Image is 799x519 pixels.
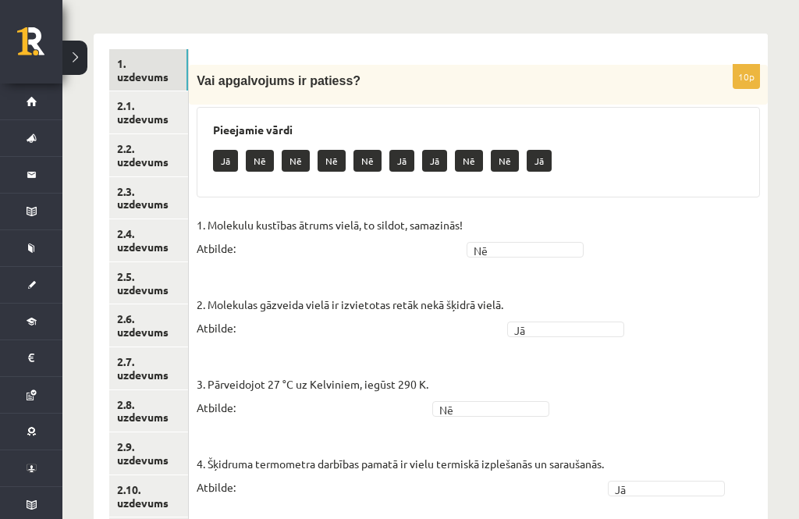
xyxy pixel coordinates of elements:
p: Nē [318,150,346,172]
span: Vai apgalvojums ir patiess? [197,74,360,87]
a: 2.10. uzdevums [109,475,188,517]
p: 2. Molekulas gāzveida vielā ir izvietotas retāk nekā šķidrā vielā. Atbilde: [197,269,503,339]
a: Nē [432,401,549,417]
p: 4. Šķidruma termometra darbības pamatā ir vielu termiskā izplešanās un saraušanās. Atbilde: [197,428,604,499]
span: Jā [615,482,704,497]
a: Rīgas 1. Tālmācības vidusskola [17,27,62,66]
a: 2.1. uzdevums [109,91,188,133]
p: Jā [422,150,447,172]
p: Jā [389,150,414,172]
p: Nē [282,150,310,172]
p: Jā [527,150,552,172]
span: Nē [474,243,563,258]
a: 1. uzdevums [109,49,188,91]
a: 2.5. uzdevums [109,262,188,304]
span: Nē [439,402,528,418]
a: 2.9. uzdevums [109,432,188,475]
a: 2.4. uzdevums [109,219,188,261]
a: 2.8. uzdevums [109,390,188,432]
a: Jā [608,481,725,496]
a: 2.6. uzdevums [109,304,188,347]
p: Nē [246,150,274,172]
p: Nē [353,150,382,172]
a: Jā [507,322,624,337]
p: Nē [455,150,483,172]
a: Nē [467,242,584,258]
p: 10p [733,64,760,89]
a: 2.3. uzdevums [109,177,188,219]
p: 1. Molekulu kustības ātrums vielā, to sildot, samazinās! Atbilde: [197,213,463,260]
p: Nē [491,150,519,172]
p: Jā [213,150,238,172]
a: 2.7. uzdevums [109,347,188,389]
p: 3. Pārveidojot 27 °C uz Kelviniem, iegūst 290 K. Atbilde: [197,349,428,419]
h3: Pieejamie vārdi [213,123,744,137]
span: Jā [514,322,603,338]
a: 2.2. uzdevums [109,134,188,176]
